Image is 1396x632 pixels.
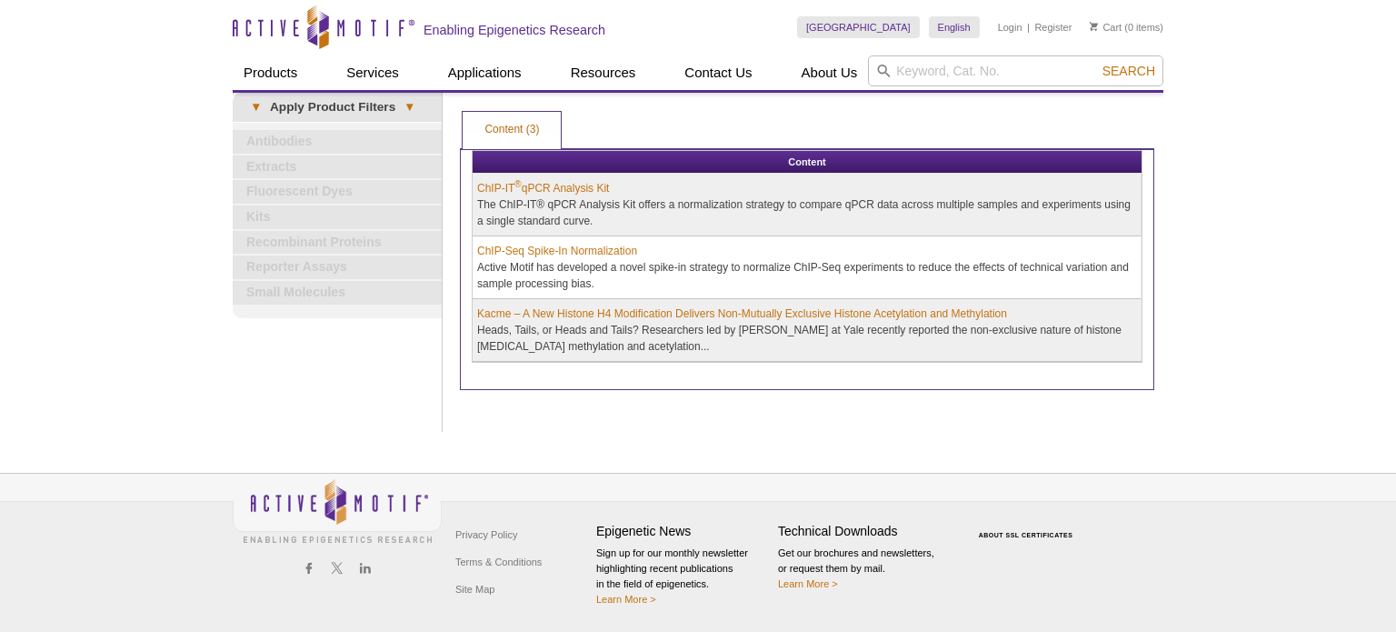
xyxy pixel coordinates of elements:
a: ABOUT SSL CERTIFICATES [979,532,1073,538]
a: ▾Apply Product Filters▾ [233,93,442,122]
a: Login [998,21,1022,34]
img: Active Motif, [233,474,442,547]
a: Kits [233,206,442,229]
p: Get our brochures and newsletters, or request them by mail. [778,546,951,592]
a: Antibodies [233,130,442,154]
h4: Technical Downloads [778,524,951,539]
a: ChIP-IT®qPCR Analysis Kit [477,180,609,196]
a: Products [233,55,308,90]
a: Small Molecules [233,281,442,305]
td: Active Motif has developed a novel spike-in strategy to normalize ChIP-Seq experiments to reduce ... [473,236,1142,299]
a: Reporter Assays [233,256,442,279]
td: Heads, Tails, or Heads and Tails? Researchers led by [PERSON_NAME] at Yale recently reported the ... [473,299,1142,362]
a: About Us [791,55,869,90]
a: [GEOGRAPHIC_DATA] [797,16,920,38]
td: The ChIP-IT® qPCR Analysis Kit offers a normalization strategy to compare qPCR data across multip... [473,174,1142,236]
p: Sign up for our monthly newsletter highlighting recent publications in the field of epigenetics. [596,546,769,607]
table: Click to Verify - This site chose Symantec SSL for secure e-commerce and confidential communicati... [960,506,1096,546]
a: Kacme – A New Histone H4 Modification Delivers Non-Mutually Exclusive Histone Acetylation and Met... [477,306,1007,322]
a: Fluorescent Dyes [233,180,442,204]
a: Services [335,55,410,90]
a: Content (3) [463,112,561,148]
a: Site Map [451,576,499,603]
span: ▾ [395,99,424,115]
a: Extracts [233,155,442,179]
a: ChIP-Seq Spike-In Normalization [477,243,637,259]
th: Content [473,151,1142,174]
a: Privacy Policy [451,521,522,548]
a: Applications [437,55,533,90]
a: Recombinant Proteins [233,231,442,255]
span: Search [1102,64,1155,78]
button: Search [1097,63,1161,79]
a: English [929,16,980,38]
a: Contact Us [673,55,763,90]
span: ▾ [242,99,270,115]
a: Resources [560,55,647,90]
li: (0 items) [1090,16,1163,38]
a: Terms & Conditions [451,548,546,576]
sup: ® [514,179,521,189]
input: Keyword, Cat. No. [868,55,1163,86]
h2: Enabling Epigenetics Research [424,22,605,38]
a: Register [1034,21,1072,34]
li: | [1027,16,1030,38]
a: Learn More > [778,578,838,589]
img: Your Cart [1090,22,1098,31]
a: Learn More > [596,594,656,605]
h4: Epigenetic News [596,524,769,539]
a: Cart [1090,21,1122,34]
